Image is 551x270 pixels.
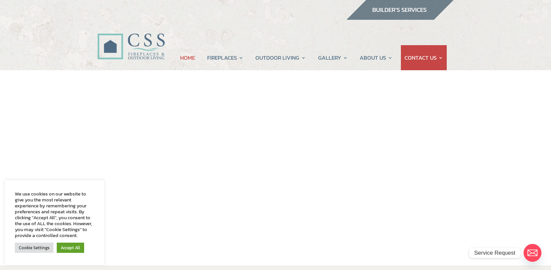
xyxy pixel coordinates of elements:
img: CSS Fireplaces & Outdoor Living (Formerly Construction Solutions & Supply)- Jacksonville Ormond B... [97,15,165,63]
div: We use cookies on our website to give you the most relevant experience by remembering your prefer... [15,191,94,238]
a: Cookie Settings [15,243,53,253]
a: builder services construction supply [346,14,454,22]
a: FIREPLACES [207,45,243,70]
a: Accept All [57,243,84,253]
a: HOME [180,45,195,70]
a: Email [524,244,541,262]
a: CONTACT US [405,45,443,70]
a: GALLERY [318,45,348,70]
a: OUTDOOR LIVING [255,45,306,70]
a: ABOUT US [360,45,393,70]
